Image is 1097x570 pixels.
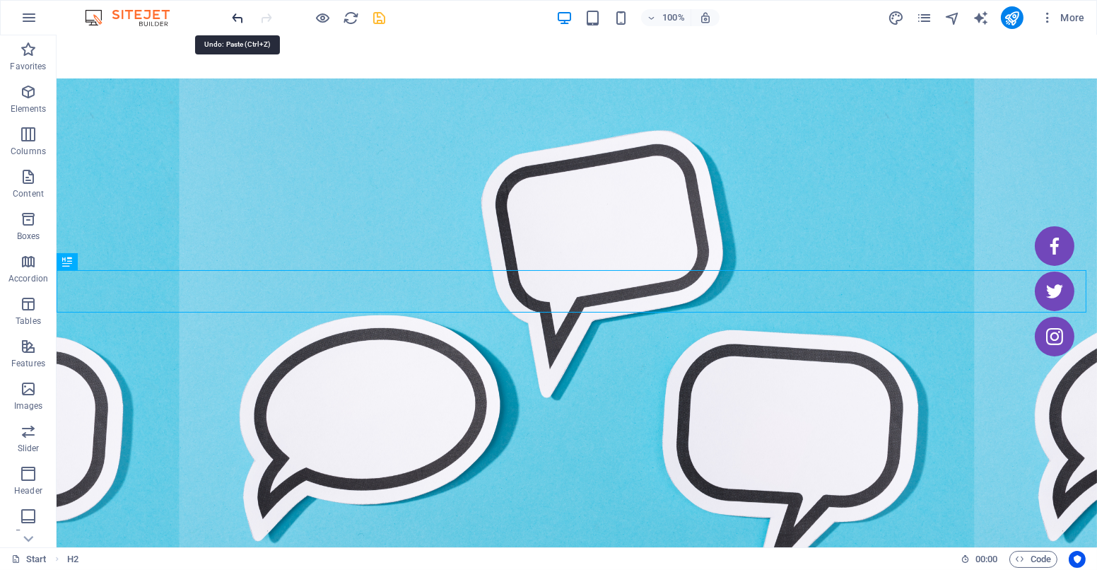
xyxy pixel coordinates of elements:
button: save [371,9,388,26]
span: Click to select. Double-click to edit [67,551,78,568]
i: AI Writer [973,10,989,26]
p: Boxes [17,231,40,242]
p: Slider [18,443,40,454]
p: Columns [11,146,46,157]
i: Pages (Ctrl+Alt+S) [916,10,932,26]
p: Favorites [10,61,46,72]
p: Content [13,188,44,199]
a: Click to cancel selection. Double-click to open Pages [11,551,47,568]
i: Design (Ctrl+Alt+Y) [888,10,904,26]
button: publish [1001,6,1023,29]
button: reload [343,9,360,26]
i: On resize automatically adjust zoom level to fit chosen device. [699,11,712,24]
button: pages [916,9,933,26]
span: : [985,554,987,564]
p: Footer [16,528,41,539]
button: More [1035,6,1091,29]
p: Header [14,485,42,496]
button: undo [230,9,247,26]
i: Navigator [944,10,961,26]
h6: Session time [961,551,998,568]
button: design [888,9,905,26]
h6: 100% [662,9,685,26]
p: Elements [11,103,47,115]
p: Tables [16,315,41,327]
img: Editor Logo [81,9,187,26]
span: More [1040,11,1085,25]
button: Usercentrics [1069,551,1086,568]
button: text_generator [973,9,990,26]
span: 00 00 [975,551,997,568]
button: navigator [944,9,961,26]
button: 100% [641,9,691,26]
i: Save (Ctrl+S) [372,10,388,26]
p: Features [11,358,45,369]
nav: breadcrumb [67,551,78,568]
p: Accordion [8,273,48,284]
p: Images [14,400,43,412]
i: Publish [1004,10,1020,26]
button: Code [1009,551,1057,568]
span: Code [1016,551,1051,568]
